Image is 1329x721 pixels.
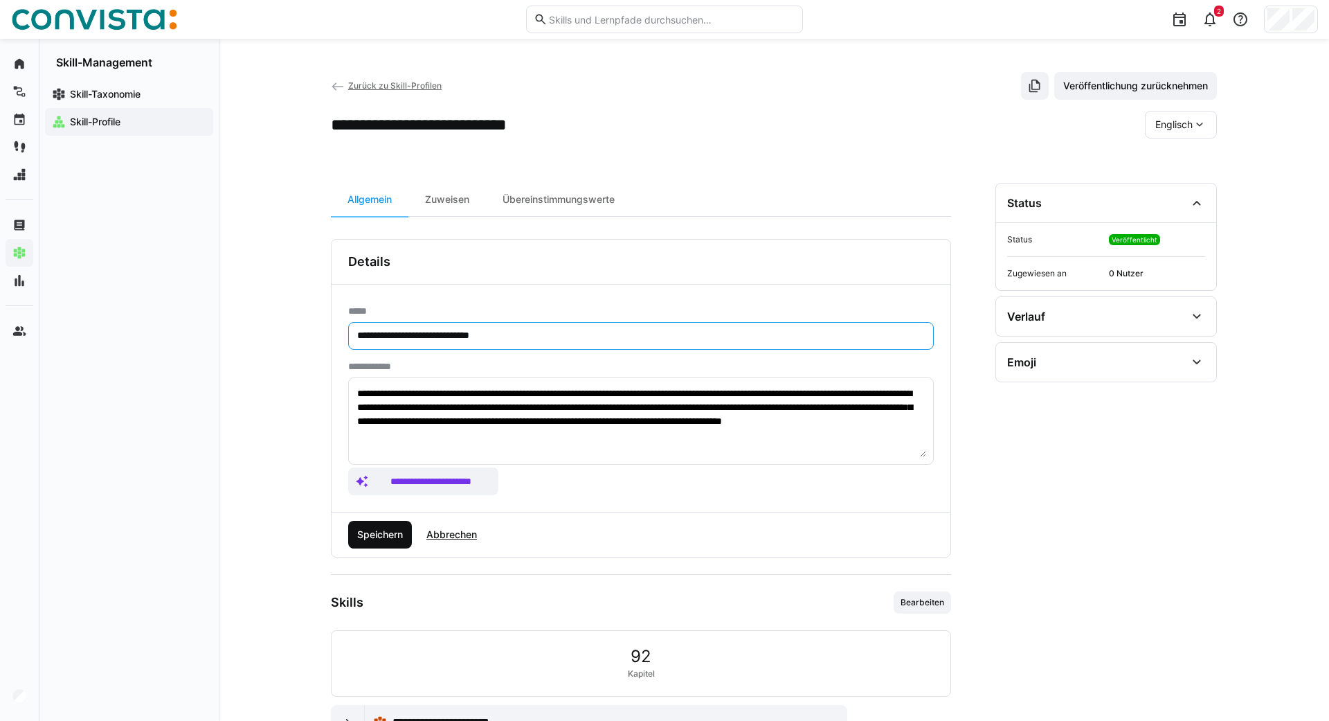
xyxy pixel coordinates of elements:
span: Englisch [1155,118,1193,132]
h3: Details [348,254,390,269]
div: Übereinstimmungswerte [486,183,631,216]
div: Verlauf [1007,310,1045,323]
span: Veröffentlicht [1112,235,1157,244]
button: Abbrechen [417,521,486,549]
button: Bearbeiten [894,591,951,614]
h3: Skills [331,595,363,610]
span: 92 [631,648,651,666]
div: Zuweisen [408,183,486,216]
button: Speichern [348,521,412,549]
div: Status [1007,196,1042,210]
span: Status [1007,234,1103,245]
button: Veröffentlichung zurücknehmen [1054,72,1217,100]
input: Skills und Lernpfade durchsuchen… [548,13,795,26]
span: Veröffentlichung zurücknehmen [1061,79,1210,93]
span: 0 Nutzer [1109,268,1205,279]
div: Allgemein [331,183,408,216]
span: Zugewiesen an [1007,268,1103,279]
span: 2 [1217,7,1221,15]
span: Abbrechen [424,528,479,542]
div: Emoji [1007,355,1036,369]
a: Zurück zu Skill-Profilen [331,80,442,91]
span: Zurück zu Skill-Profilen [348,80,442,91]
span: Kapitel [628,668,655,679]
span: Speichern [355,528,405,542]
span: Bearbeiten [899,597,946,608]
